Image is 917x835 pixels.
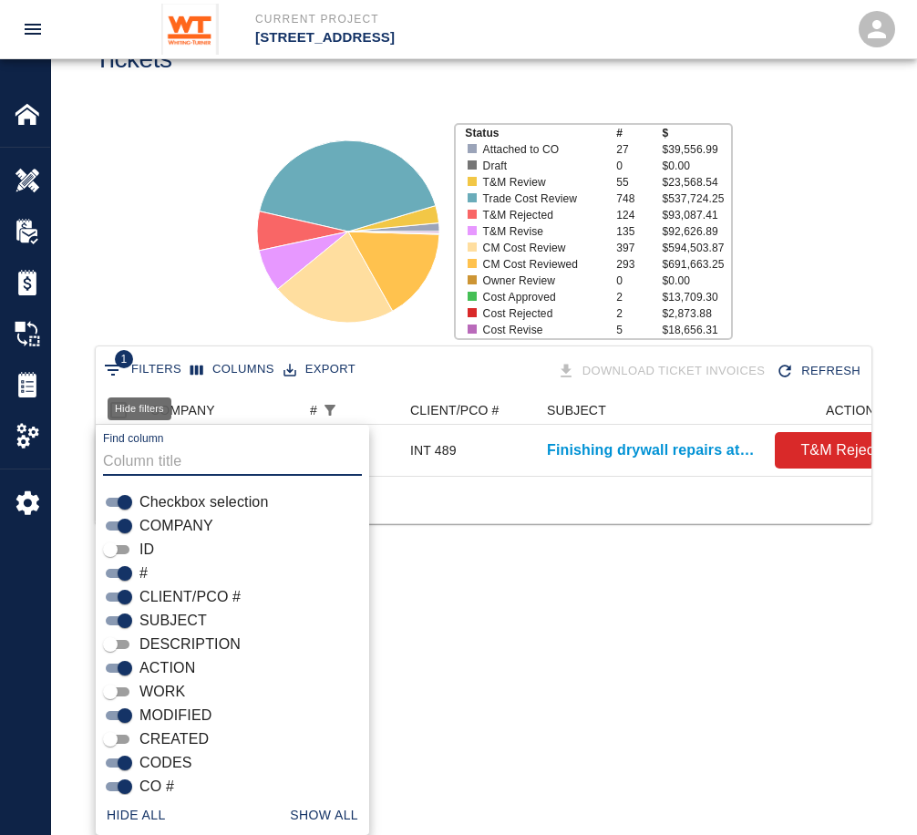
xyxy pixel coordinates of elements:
p: $23,568.54 [663,174,731,191]
a: Finishing drywall repairs at removed graphics on 7 and 8th... [547,439,757,461]
p: 27 [616,141,662,158]
p: Status [465,125,616,141]
p: $537,724.25 [663,191,731,207]
p: $ [663,125,731,141]
div: CLIENT/PCO # [410,396,500,425]
span: CODES [139,752,192,774]
button: Sort [343,397,368,423]
span: WORK [139,681,185,703]
div: # [310,396,317,425]
p: CM Cost Review [483,240,603,256]
p: 5 [616,322,662,338]
button: open drawer [11,7,55,51]
div: ACTION [826,396,875,425]
div: # [301,396,401,425]
button: Show filters [317,397,343,423]
p: $2,873.88 [663,305,731,322]
div: COMPANY [150,396,215,425]
p: T&M Rejected [782,439,913,461]
p: $0.00 [663,158,731,174]
div: Hide filters [108,397,171,420]
span: CO # [139,776,174,798]
p: $18,656.31 [663,322,731,338]
button: Hide all [99,799,173,832]
p: 293 [616,256,662,273]
p: $691,663.25 [663,256,731,273]
span: # [139,562,148,584]
p: Owner Review [483,273,603,289]
p: $13,709.30 [663,289,731,305]
div: INT 489 [410,441,457,459]
p: Cost Rejected [483,305,603,322]
input: Column title [103,447,362,476]
iframe: Chat Widget [826,747,917,835]
p: CM Cost Reviewed [483,256,603,273]
span: SUBJECT [139,610,207,632]
span: CLIENT/PCO # [139,586,241,608]
img: Whiting-Turner [161,4,219,55]
p: 397 [616,240,662,256]
p: 2 [616,305,662,322]
p: $594,503.87 [663,240,731,256]
p: 55 [616,174,662,191]
p: T&M Review [483,174,603,191]
button: Select columns [186,356,279,384]
h1: Tickets [95,45,172,75]
button: Show all [283,799,366,832]
p: 124 [616,207,662,223]
span: 1 [115,350,133,368]
button: Refresh [772,356,868,387]
p: Current Project [255,11,557,27]
span: DESCRIPTION [139,634,241,655]
div: SUBJECT [538,396,766,425]
p: Trade Cost Review [483,191,603,207]
span: Checkbox selection [139,491,268,513]
p: T&M Rejected [483,207,603,223]
p: 135 [616,223,662,240]
span: ACTION [139,657,195,679]
p: 2 [616,289,662,305]
span: MODIFIED [139,705,211,727]
p: $39,556.99 [663,141,731,158]
p: $0.00 [663,273,731,289]
div: Refresh the list [772,356,868,387]
p: $92,626.89 [663,223,731,240]
div: 1 active filter [317,397,343,423]
div: Tickets download in groups of 15 [553,356,773,387]
button: Export [279,356,360,384]
p: [STREET_ADDRESS] [255,27,557,48]
p: 0 [616,273,662,289]
span: ID [139,539,154,561]
p: 748 [616,191,662,207]
p: 0 [616,158,662,174]
button: Show filters [99,356,186,385]
p: T&M Revise [483,223,603,240]
p: Cost Approved [483,289,603,305]
div: SUBJECT [547,396,606,425]
span: CREATED [139,728,209,750]
p: $93,087.41 [663,207,731,223]
p: Cost Revise [483,322,603,338]
label: Find column [103,431,164,447]
p: Attached to CO [483,141,603,158]
p: # [616,125,662,141]
p: Draft [483,158,603,174]
div: COMPANY [141,396,301,425]
span: COMPANY [139,515,213,537]
div: CLIENT/PCO # [401,396,538,425]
